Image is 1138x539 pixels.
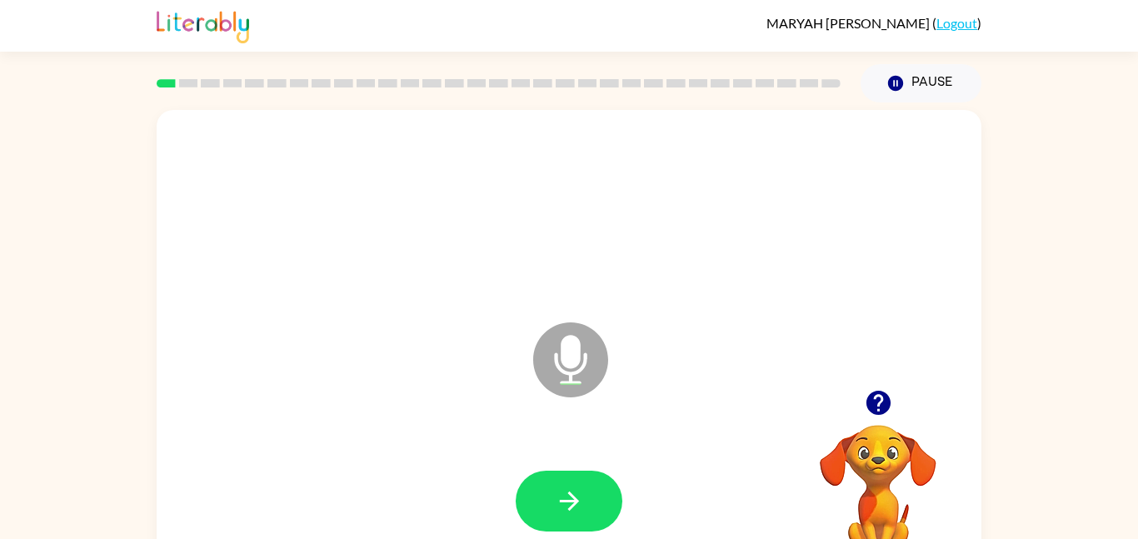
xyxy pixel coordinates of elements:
[861,64,981,102] button: Pause
[936,15,977,31] a: Logout
[157,7,249,43] img: Literably
[766,15,981,31] div: ( )
[766,15,932,31] span: MARYAH [PERSON_NAME]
